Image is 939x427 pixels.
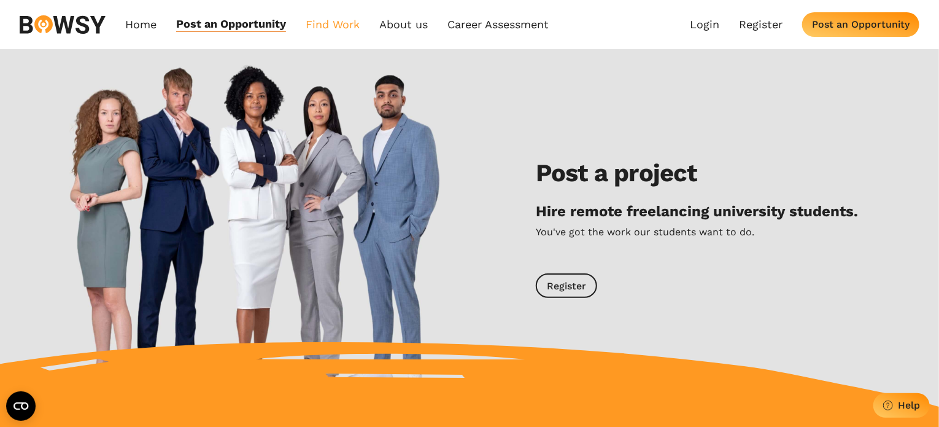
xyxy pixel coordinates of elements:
[447,17,549,31] a: Career Assessment
[20,15,106,34] img: svg%3e
[6,391,36,421] button: Open CMP widget
[536,203,858,221] h2: Hire remote freelancing university students.
[547,280,586,292] div: Register
[536,225,754,239] p: You've got the work our students want to do.
[536,273,597,298] button: Register
[536,159,697,188] h2: Post a project
[125,17,156,31] a: Home
[802,12,919,37] button: Post an Opportunity
[873,393,930,418] button: Help
[739,18,782,31] a: Register
[898,399,920,411] div: Help
[812,18,910,30] div: Post an Opportunity
[690,18,719,31] a: Login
